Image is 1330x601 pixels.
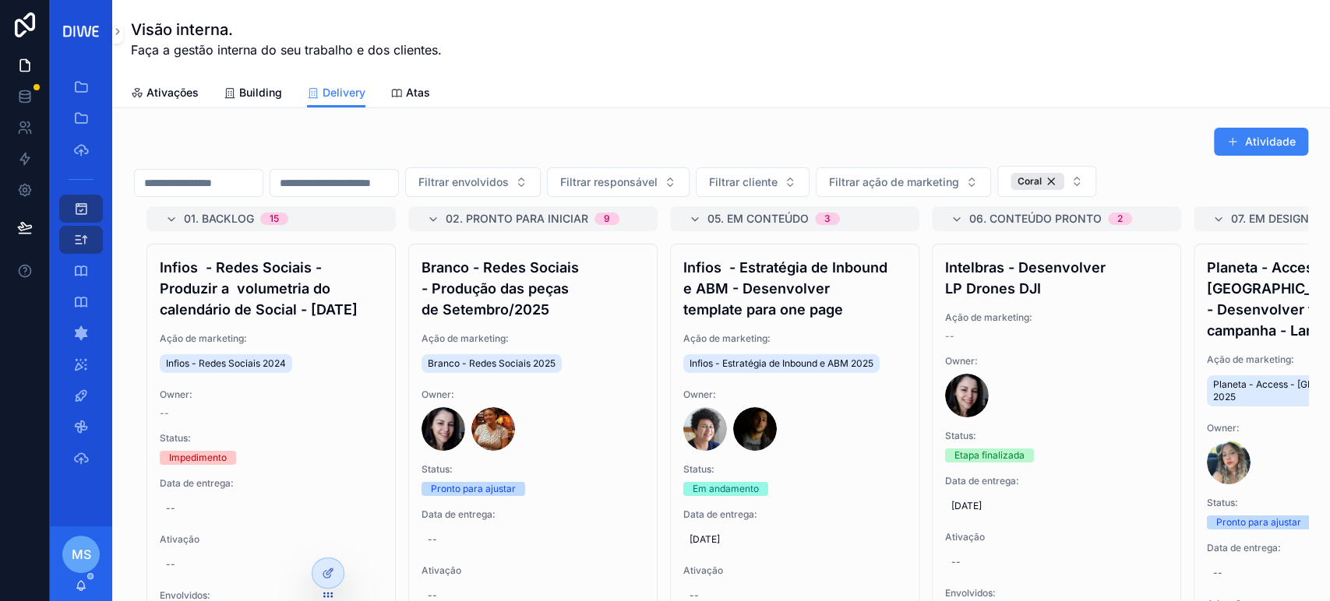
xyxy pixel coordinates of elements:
[446,211,588,227] span: 02. Pronto para iniciar
[709,174,778,190] span: Filtrar cliente
[405,167,541,197] button: Select Button
[1011,173,1064,190] button: Unselect 8
[945,531,1168,543] span: Ativação
[1018,175,1042,188] span: Coral
[1216,515,1301,529] div: Pronto para ajustar
[307,79,365,108] a: Delivery
[683,564,906,577] span: Ativação
[560,174,658,190] span: Filtrar responsável
[160,407,169,420] span: --
[160,477,383,490] span: Data de entrega:
[422,463,644,476] span: Status:
[270,213,279,225] div: 15
[690,357,873,370] span: Infios - Estratégia de Inbound e ABM 2025
[50,62,112,492] div: scrollable content
[131,19,442,40] h1: Visão interna.
[224,79,282,110] a: Building
[418,174,509,190] span: Filtrar envolvidos
[690,533,900,546] span: [DATE]
[1214,128,1308,156] button: Atividade
[239,85,282,100] span: Building
[683,463,906,476] span: Status:
[390,79,430,110] a: Atas
[951,556,961,568] div: --
[945,257,1168,299] h4: Intelbras - Desenvolver LP Drones DJI
[683,388,906,401] span: Owner:
[166,558,175,571] div: --
[547,167,690,197] button: Select Button
[169,451,227,465] div: Impedimento
[406,85,430,100] span: Atas
[323,85,365,100] span: Delivery
[969,211,1102,227] span: 06. Conteúdo pronto
[829,174,959,190] span: Filtrar ação de marketing
[422,508,644,521] span: Data de entrega:
[951,500,1162,512] span: [DATE]
[422,388,644,401] span: Owner:
[431,482,516,496] div: Pronto para ajustar
[428,357,556,370] span: Branco - Redes Sociais 2025
[945,475,1168,487] span: Data de entrega:
[160,388,383,401] span: Owner:
[945,587,1168,599] span: Envolvidos:
[72,545,91,564] span: MS
[945,330,954,343] span: --
[1117,213,1123,225] div: 2
[816,167,991,197] button: Select Button
[184,211,254,227] span: 01. Backlog
[166,357,286,370] span: Infios - Redes Sociais 2024
[160,533,383,546] span: Ativação
[422,332,644,345] span: Ação de marketing:
[683,257,906,320] h4: Infios - Estratégia de Inbound e ABM - Desenvolver template para one page
[945,430,1168,442] span: Status:
[131,79,199,110] a: Ativações
[683,508,906,521] span: Data de entrega:
[945,355,1168,367] span: Owner:
[160,332,383,345] span: Ação de marketing:
[707,211,809,227] span: 05. Em conteúdo
[160,432,383,445] span: Status:
[954,448,1025,462] div: Etapa finalizada
[160,257,383,320] h4: Infios - Redes Sociais - Produzir a volumetria do calendário de Social - [DATE]
[1231,211,1309,227] span: 07. Em design
[166,502,175,515] div: --
[945,311,1168,324] span: Ação de marketing:
[696,167,810,197] button: Select Button
[422,564,644,577] span: Ativação
[59,22,103,41] img: App logo
[1213,567,1222,579] div: --
[693,482,759,496] div: Em andamento
[422,257,644,320] h4: Branco - Redes Sociais - Produção das peças de Setembro/2025
[604,213,610,225] div: 9
[997,166,1096,197] button: Select Button
[131,40,442,59] span: Faça a gestão interna do seu trabalho e dos clientes.
[683,332,906,345] span: Ação de marketing:
[428,533,437,546] div: --
[824,213,831,225] div: 3
[146,85,199,100] span: Ativações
